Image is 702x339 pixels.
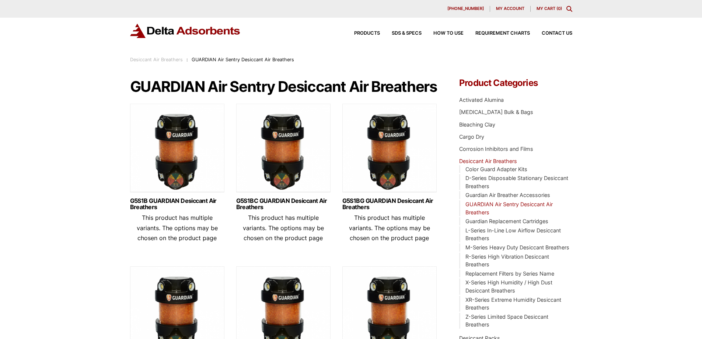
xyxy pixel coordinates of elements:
[243,214,324,241] span: This product has multiple variants. The options may be chosen on the product page
[475,31,530,36] span: Requirement Charts
[566,6,572,12] div: Toggle Modal Content
[130,24,241,38] img: Delta Adsorbents
[130,57,183,62] a: Desiccant Air Breathers
[459,134,484,140] a: Cargo Dry
[459,146,533,152] a: Corrosion Inhibitors and Films
[130,198,224,210] a: G5S1B GUARDIAN Desiccant Air Breathers
[465,166,527,172] a: Color Guard Adapter Kits
[186,57,188,62] span: :
[465,244,569,250] a: M-Series Heavy Duty Desiccant Breathers
[137,214,218,241] span: This product has multiple variants. The options may be chosen on the product page
[459,97,504,103] a: Activated Alumina
[537,6,562,11] a: My Cart (0)
[465,192,550,198] a: Guardian Air Breather Accessories
[236,198,331,210] a: G5S1BC GUARDIAN Desiccant Air Breathers
[542,31,572,36] span: Contact Us
[459,158,517,164] a: Desiccant Air Breathers
[130,79,437,95] h1: GUARDIAN Air Sentry Desiccant Air Breathers
[459,121,495,128] a: Bleaching Clay
[354,31,380,36] span: Products
[464,31,530,36] a: Requirement Charts
[465,227,561,242] a: L-Series In-Line Low Airflow Desiccant Breathers
[465,270,554,277] a: Replacement Filters by Series Name
[459,109,533,115] a: [MEDICAL_DATA] Bulk & Bags
[392,31,422,36] span: SDS & SPECS
[465,218,548,224] a: Guardian Replacement Cartridges
[496,7,524,11] span: My account
[465,314,548,328] a: Z-Series Limited Space Desiccant Breathers
[433,31,464,36] span: How to Use
[342,31,380,36] a: Products
[490,6,531,12] a: My account
[465,297,561,311] a: XR-Series Extreme Humidity Desiccant Breathers
[380,31,422,36] a: SDS & SPECS
[349,214,430,241] span: This product has multiple variants. The options may be chosen on the product page
[422,31,464,36] a: How to Use
[342,198,437,210] a: G5S1BG GUARDIAN Desiccant Air Breathers
[465,175,568,189] a: D-Series Disposable Stationary Desiccant Breathers
[465,253,549,268] a: R-Series High Vibration Desiccant Breathers
[558,6,560,11] span: 0
[192,57,294,62] span: GUARDIAN Air Sentry Desiccant Air Breathers
[530,31,572,36] a: Contact Us
[459,79,572,87] h4: Product Categories
[447,7,484,11] span: [PHONE_NUMBER]
[465,279,552,294] a: X-Series High Humidity / High Dust Desiccant Breathers
[441,6,490,12] a: [PHONE_NUMBER]
[465,201,553,215] a: GUARDIAN Air Sentry Desiccant Air Breathers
